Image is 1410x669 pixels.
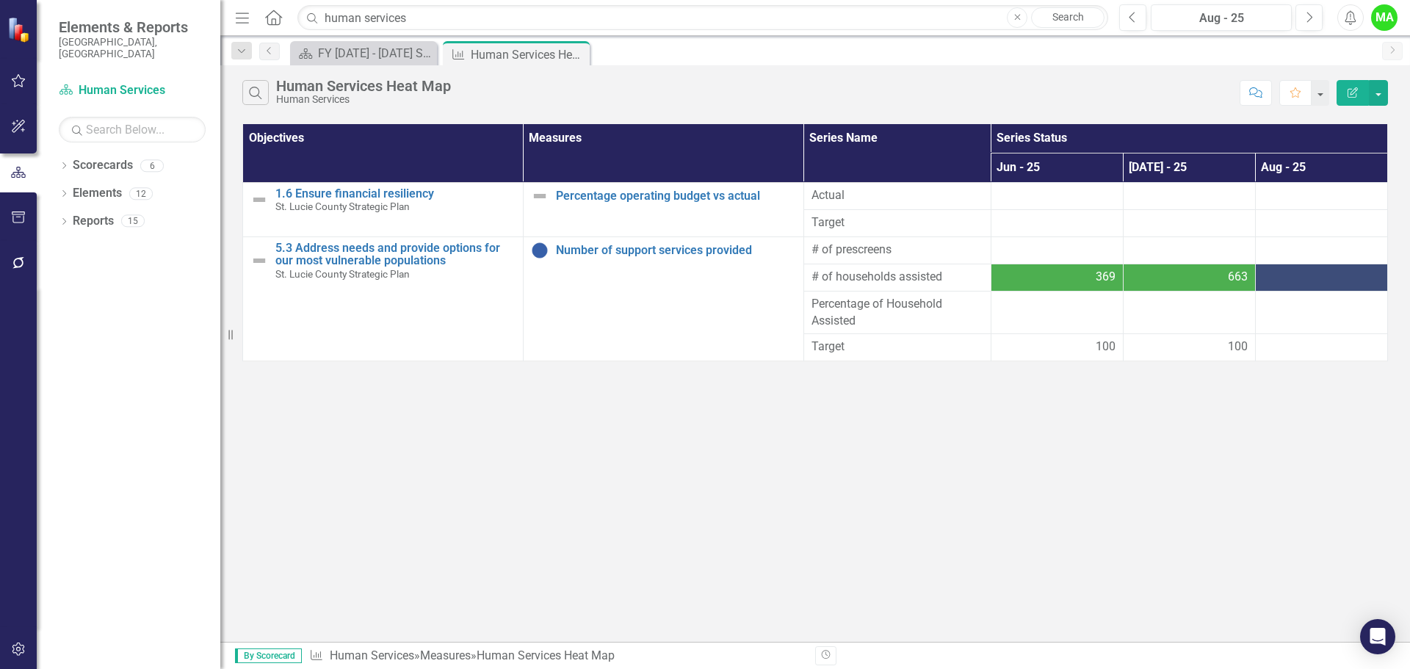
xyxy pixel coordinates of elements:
a: Percentage operating budget vs actual [556,189,796,203]
td: Double-Click to Edit [803,334,991,361]
a: 5.3 Address needs and provide options for our most vulnerable populations [275,242,516,267]
div: 15 [121,215,145,228]
div: FY [DATE] - [DATE] Strategic Plan [318,44,433,62]
td: Double-Click to Edit [991,236,1123,264]
td: Double-Click to Edit [991,264,1123,291]
a: Human Services [59,82,206,99]
span: St. Lucie County Strategic Plan [275,268,410,280]
td: Double-Click to Edit Right Click for Context Menu [523,236,803,361]
td: Double-Click to Edit [1255,209,1387,236]
span: Actual [811,187,983,204]
td: Double-Click to Edit [1255,236,1387,264]
span: 369 [1096,269,1116,286]
td: Double-Click to Edit [1123,334,1255,361]
td: Double-Click to Edit [1123,182,1255,209]
td: Double-Click to Edit [803,209,991,236]
div: Human Services Heat Map [471,46,586,64]
span: 100 [1228,339,1248,355]
span: St. Lucie County Strategic Plan [275,200,410,212]
a: FY [DATE] - [DATE] Strategic Plan [294,44,433,62]
small: [GEOGRAPHIC_DATA], [GEOGRAPHIC_DATA] [59,36,206,60]
img: Not Defined [531,187,549,205]
img: Not Defined [250,191,268,209]
button: Aug - 25 [1151,4,1292,31]
input: Search ClearPoint... [297,5,1108,31]
input: Search Below... [59,117,206,142]
img: ClearPoint Strategy [6,15,34,43]
span: # of prescreens [811,242,983,258]
td: Double-Click to Edit [803,182,991,209]
td: Double-Click to Edit [1123,264,1255,291]
span: 663 [1228,269,1248,286]
td: Double-Click to Edit Right Click for Context Menu [523,182,803,236]
span: By Scorecard [235,648,302,663]
div: 12 [129,187,153,200]
td: Double-Click to Edit [1255,182,1387,209]
span: Percentage of Household Assisted [811,296,983,330]
a: Scorecards [73,157,133,174]
span: # of households assisted [811,269,983,286]
td: Double-Click to Edit [991,209,1123,236]
td: Double-Click to Edit [991,182,1123,209]
a: Elements [73,185,122,202]
div: Open Intercom Messenger [1360,619,1395,654]
span: Elements & Reports [59,18,206,36]
button: MA [1371,4,1398,31]
div: » » [309,648,804,665]
div: Human Services Heat Map [276,78,451,94]
td: Double-Click to Edit [991,334,1123,361]
span: Target [811,214,983,231]
a: Search [1031,7,1104,28]
td: Double-Click to Edit [1255,334,1387,361]
a: Number of support services provided [556,244,796,257]
a: Reports [73,213,114,230]
span: Target [811,339,983,355]
td: Double-Click to Edit [1255,264,1387,291]
td: Double-Click to Edit [1123,209,1255,236]
td: Double-Click to Edit [1123,236,1255,264]
div: 6 [140,159,164,172]
span: 100 [1096,339,1116,355]
td: Double-Click to Edit [803,264,991,291]
img: Not Defined [250,252,268,270]
a: Measures [420,648,471,662]
div: Human Services [276,94,451,105]
div: Human Services Heat Map [477,648,615,662]
td: Double-Click to Edit [803,236,991,264]
div: Aug - 25 [1156,10,1287,27]
a: 1.6 Ensure financial resiliency [275,187,516,200]
a: Human Services [330,648,414,662]
img: No Information [531,242,549,259]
